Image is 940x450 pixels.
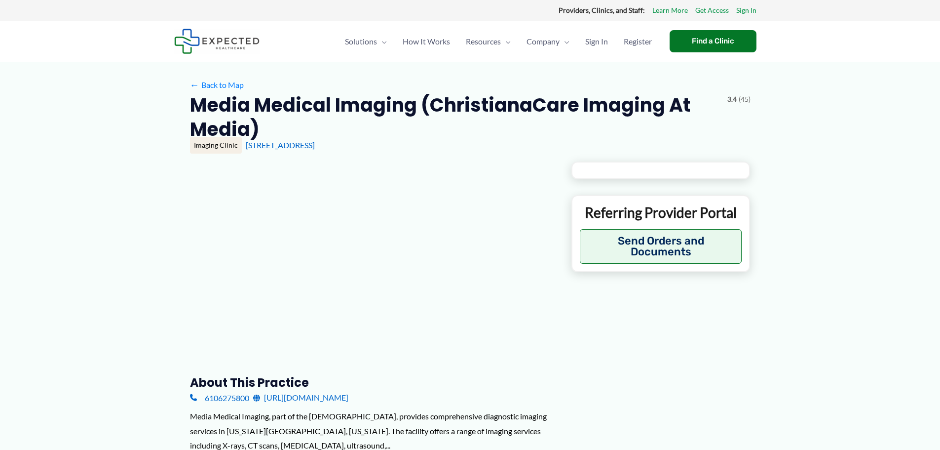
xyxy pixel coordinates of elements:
[253,390,348,405] a: [URL][DOMAIN_NAME]
[526,24,560,59] span: Company
[559,6,645,14] strong: Providers, Clinics, and Staff:
[670,30,756,52] a: Find a Clinic
[501,24,511,59] span: Menu Toggle
[466,24,501,59] span: Resources
[624,24,652,59] span: Register
[345,24,377,59] span: Solutions
[190,80,199,89] span: ←
[377,24,387,59] span: Menu Toggle
[190,93,719,142] h2: Media Medical Imaging (ChristianaCare Imaging at Media)
[190,375,556,390] h3: About this practice
[739,93,751,106] span: (45)
[337,24,660,59] nav: Primary Site Navigation
[174,29,260,54] img: Expected Healthcare Logo - side, dark font, small
[580,204,742,221] p: Referring Provider Portal
[560,24,569,59] span: Menu Toggle
[403,24,450,59] span: How It Works
[580,229,742,264] button: Send Orders and Documents
[458,24,519,59] a: ResourcesMenu Toggle
[727,93,737,106] span: 3.4
[652,4,688,17] a: Learn More
[337,24,395,59] a: SolutionsMenu Toggle
[616,24,660,59] a: Register
[190,137,242,154] div: Imaging Clinic
[585,24,608,59] span: Sign In
[395,24,458,59] a: How It Works
[577,24,616,59] a: Sign In
[246,140,315,150] a: [STREET_ADDRESS]
[190,78,244,92] a: ←Back to Map
[519,24,577,59] a: CompanyMenu Toggle
[695,4,729,17] a: Get Access
[736,4,756,17] a: Sign In
[190,390,249,405] a: 6106275800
